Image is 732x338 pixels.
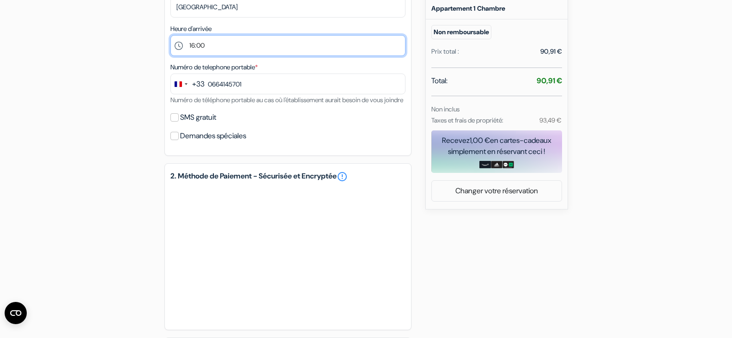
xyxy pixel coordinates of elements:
[431,75,448,86] span: Total:
[170,62,258,72] label: Numéro de telephone portable
[431,25,491,39] small: Non remboursable
[5,302,27,324] button: Ouvrir le widget CMP
[170,96,403,104] small: Numéro de téléphone portable au cas où l'établissement aurait besoin de vous joindre
[537,76,562,86] strong: 90,91 €
[502,161,514,168] img: uber-uber-eats-card.png
[180,111,216,124] label: SMS gratuit
[432,182,562,200] a: Changer votre réservation
[192,79,205,90] div: +33
[170,171,405,182] h5: 2. Méthode de Paiement - Sécurisée et Encryptée
[180,129,246,142] label: Demandes spéciales
[470,135,490,145] span: 1,00 €
[170,74,405,94] input: 6 12 34 56 78
[337,171,348,182] a: error_outline
[169,184,407,324] iframe: Cadre de saisie sécurisé pour le paiement
[540,47,562,56] div: 90,91 €
[491,161,502,168] img: adidas-card.png
[431,105,460,113] small: Non inclus
[431,135,562,157] div: Recevez en cartes-cadeaux simplement en réservant ceci !
[431,47,459,56] div: Prix total :
[431,4,505,12] b: Appartement 1 Chambre
[479,161,491,168] img: amazon-card-no-text.png
[171,74,205,94] button: Change country, selected France (+33)
[539,116,562,124] small: 93,49 €
[431,116,503,124] small: Taxes et frais de propriété:
[170,24,212,34] label: Heure d'arrivée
